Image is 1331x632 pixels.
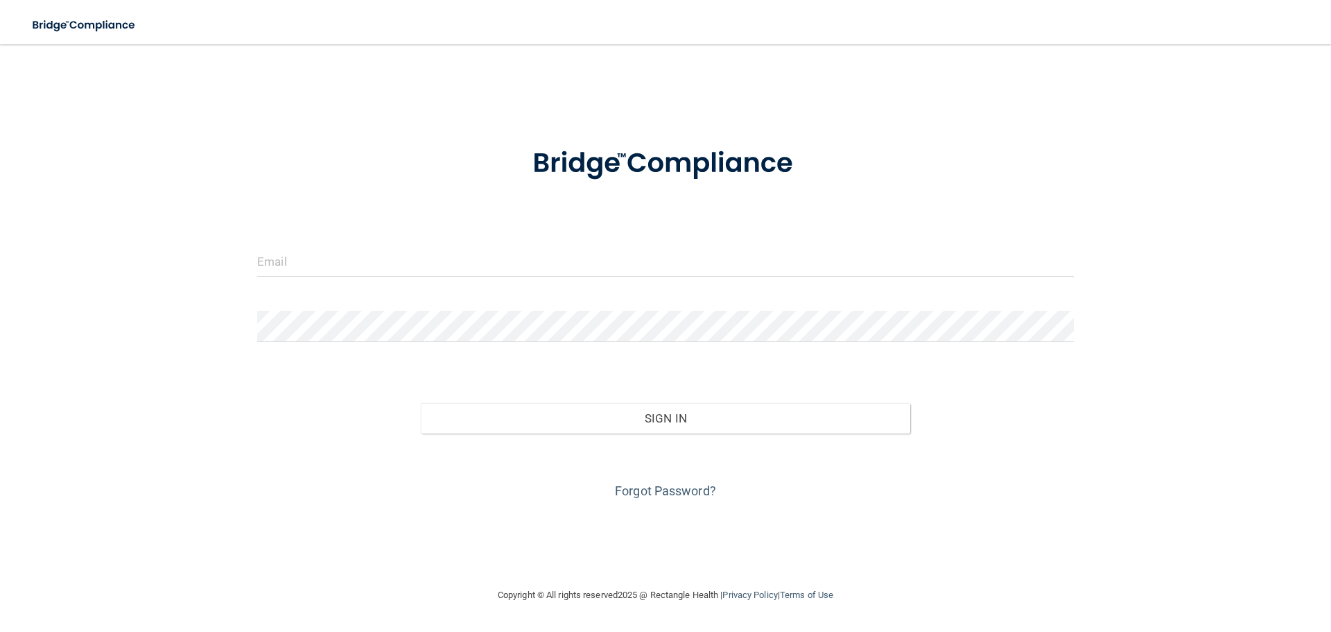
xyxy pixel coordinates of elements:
[615,484,716,498] a: Forgot Password?
[257,246,1074,277] input: Email
[412,573,919,617] div: Copyright © All rights reserved 2025 @ Rectangle Health | |
[780,590,833,600] a: Terms of Use
[722,590,777,600] a: Privacy Policy
[504,128,827,200] img: bridge_compliance_login_screen.278c3ca4.svg
[21,11,148,40] img: bridge_compliance_login_screen.278c3ca4.svg
[421,403,911,434] button: Sign In
[1262,536,1314,589] iframe: Drift Widget Chat Controller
